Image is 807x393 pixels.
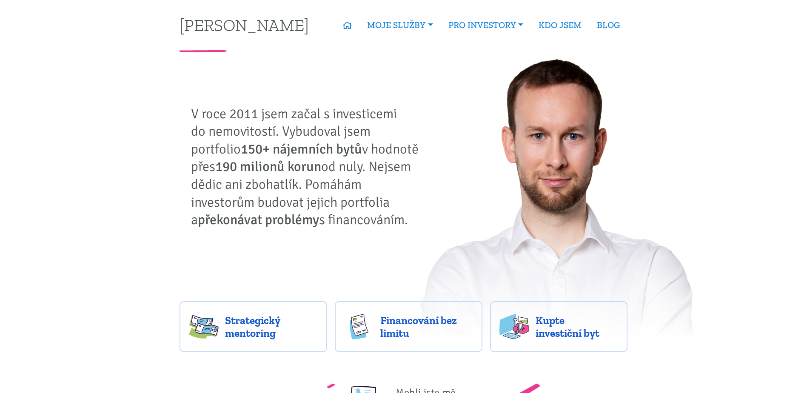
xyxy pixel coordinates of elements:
strong: překonávat problémy [198,211,319,228]
a: KDO JSEM [531,15,589,35]
p: V roce 2011 jsem začal s investicemi do nemovitostí. Vybudoval jsem portfolio v hodnotě přes od n... [191,105,425,229]
a: PRO INVESTORY [441,15,531,35]
a: MOJE SLUŽBY [359,15,440,35]
a: [PERSON_NAME] [180,17,309,33]
img: flats [499,314,529,339]
strong: 190 milionů korun [215,158,321,175]
a: BLOG [589,15,627,35]
img: finance [344,314,374,339]
span: Financování bez limitu [380,314,473,339]
span: Strategický mentoring [225,314,318,339]
span: Kupte investiční byt [536,314,618,339]
a: Financování bez limitu [335,301,482,352]
strong: 150+ nájemních bytů [241,141,362,157]
a: Strategický mentoring [180,301,327,352]
img: strategy [189,314,219,339]
a: Kupte investiční byt [490,301,627,352]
